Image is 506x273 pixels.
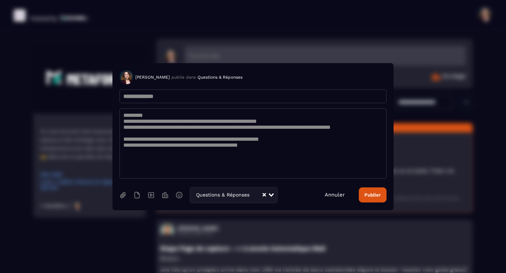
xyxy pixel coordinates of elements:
[197,75,242,80] span: Questions & Réponses
[325,192,345,198] a: Annuler
[251,191,262,199] input: Search for option
[262,192,266,198] button: Clear Selected
[171,75,196,80] span: publie dans
[194,191,251,199] span: Questions & Réponses
[190,187,278,203] div: Search for option
[135,75,170,80] span: [PERSON_NAME]
[359,187,387,202] button: Publier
